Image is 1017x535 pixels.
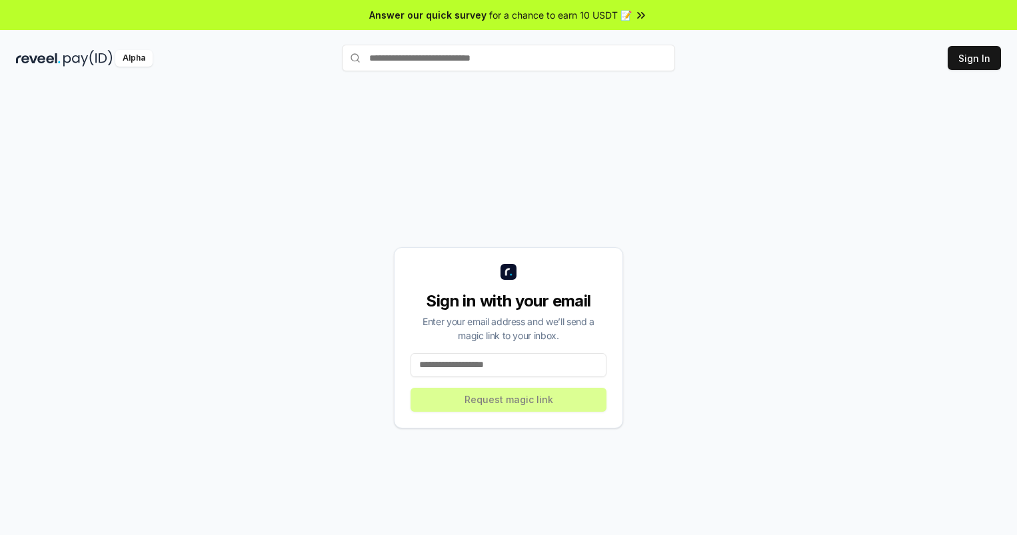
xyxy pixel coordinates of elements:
button: Sign In [948,46,1001,70]
span: for a chance to earn 10 USDT 📝 [489,8,632,22]
img: reveel_dark [16,50,61,67]
span: Answer our quick survey [369,8,487,22]
div: Sign in with your email [411,290,606,312]
img: logo_small [501,264,516,280]
div: Alpha [115,50,153,67]
img: pay_id [63,50,113,67]
div: Enter your email address and we’ll send a magic link to your inbox. [411,314,606,342]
